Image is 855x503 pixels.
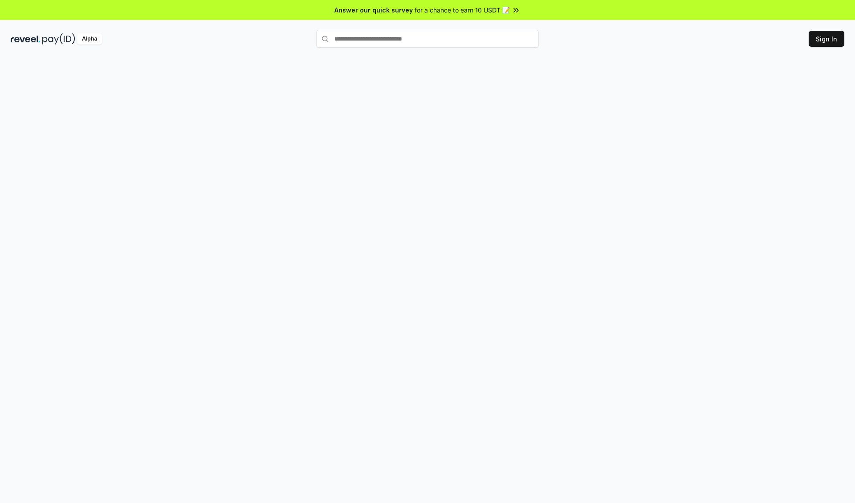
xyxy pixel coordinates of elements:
img: reveel_dark [11,33,41,45]
div: Alpha [77,33,102,45]
img: pay_id [42,33,75,45]
span: for a chance to earn 10 USDT 📝 [415,5,510,15]
span: Answer our quick survey [334,5,413,15]
button: Sign In [809,31,844,47]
